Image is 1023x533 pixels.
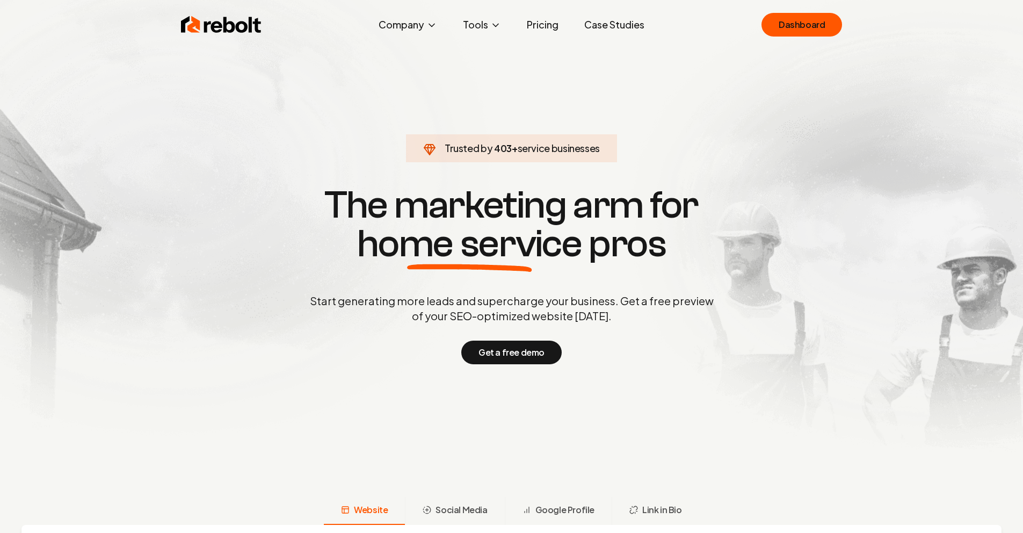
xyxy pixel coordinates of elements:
button: Get a free demo [461,341,562,364]
span: Website [354,503,388,516]
a: Pricing [518,14,567,35]
span: Google Profile [535,503,594,516]
button: Link in Bio [612,497,699,525]
span: home service [357,225,582,263]
img: Rebolt Logo [181,14,262,35]
span: + [512,142,518,154]
span: Link in Bio [642,503,682,516]
button: Company [370,14,446,35]
button: Tools [454,14,510,35]
span: Social Media [436,503,487,516]
span: Trusted by [445,142,492,154]
span: service businesses [518,142,600,154]
p: Start generating more leads and supercharge your business. Get a free preview of your SEO-optimiz... [308,293,716,323]
span: 403 [494,141,512,156]
button: Social Media [405,497,504,525]
a: Dashboard [761,13,842,37]
a: Case Studies [576,14,653,35]
h1: The marketing arm for pros [254,186,770,263]
button: Website [324,497,405,525]
button: Google Profile [505,497,612,525]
